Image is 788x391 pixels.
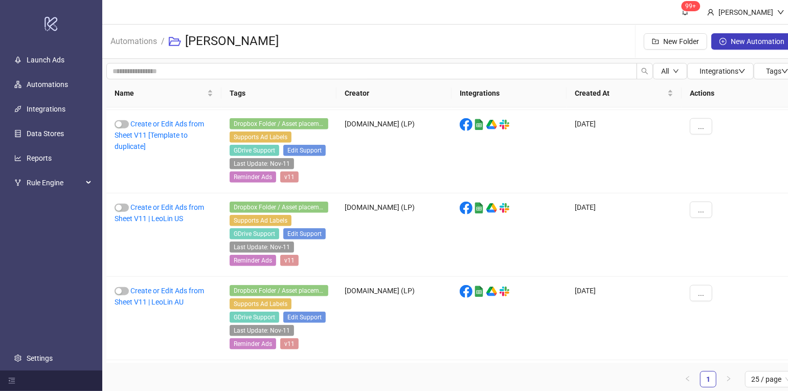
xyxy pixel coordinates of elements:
a: Create or Edit Ads from Sheet V11 | LeoLin US [115,203,204,223]
span: Dropbox Folder / Asset placement detection [230,118,328,129]
span: v11 [280,338,299,350]
span: fork [14,179,21,186]
a: Launch Ads [27,56,64,64]
span: Edit Support [283,312,326,323]
span: bell [682,8,689,15]
a: Automations [108,35,159,46]
div: [DATE] [567,277,682,360]
span: left [685,376,691,382]
div: [DOMAIN_NAME] (LP) [336,110,452,193]
span: ... [698,122,704,131]
span: search [641,68,648,75]
button: ... [690,118,712,135]
button: Alldown [653,63,687,79]
span: Last Update: Nov-11 [230,158,294,169]
th: Integrations [452,79,567,107]
a: Integrations [27,105,65,113]
span: Reminder Ads [230,171,276,183]
span: right [726,376,732,382]
span: Name [115,88,205,99]
a: Reports [27,154,52,162]
th: Creator [336,79,452,107]
span: Last Update: Nov-11 [230,325,294,336]
span: user [707,9,714,16]
span: Created At [575,88,665,99]
li: / [161,25,165,58]
th: Tags [221,79,336,107]
th: Created At [567,79,682,107]
div: [DATE] [567,193,682,277]
a: Create or Edit Ads from Sheet V11 | LeoLin AU [115,287,204,306]
span: Last Update: Nov-11 [230,242,294,253]
span: Dropbox Folder / Asset placement detection [230,285,328,296]
a: Automations [27,80,68,89]
th: Name [106,79,221,107]
span: All [661,67,669,75]
div: [DOMAIN_NAME] (LP) [336,277,452,360]
button: left [680,371,696,387]
button: ... [690,202,712,218]
span: v11 [280,171,299,183]
a: Create or Edit Ads from Sheet V11 [Template to duplicate] [115,120,204,150]
span: Supports Ad Labels [230,132,291,143]
span: Rule Engine [27,172,83,193]
li: Next Page [721,371,737,387]
span: down [777,9,784,16]
span: New Folder [663,37,699,46]
span: Dropbox Folder / Asset placement detection [230,202,328,213]
button: New Folder [644,33,707,50]
a: 1 [701,372,716,387]
span: Reminder Ads [230,255,276,266]
span: ... [698,289,704,297]
button: ... [690,285,712,301]
span: Reminder Ads [230,338,276,350]
span: GDrive Support [230,228,279,240]
span: Edit Support [283,228,326,240]
span: GDrive Support [230,145,279,156]
span: Edit Support [283,145,326,156]
span: ... [698,206,704,214]
li: 1 [700,371,716,387]
a: Data Stores [27,129,64,138]
li: Previous Page [680,371,696,387]
button: Integrationsdown [687,63,754,79]
span: Supports Ad Labels [230,215,291,226]
h3: [PERSON_NAME] [185,33,279,50]
span: down [738,68,746,75]
span: Supports Ad Labels [230,298,291,310]
span: Integrations [700,67,746,75]
span: down [673,68,679,74]
div: [PERSON_NAME] [714,7,777,18]
div: [DATE] [567,110,682,193]
span: GDrive Support [230,312,279,323]
span: v11 [280,255,299,266]
div: [DOMAIN_NAME] (LP) [336,193,452,277]
button: right [721,371,737,387]
span: folder-add [652,38,659,45]
span: folder-open [169,35,181,48]
span: plus-circle [719,38,727,45]
span: New Automation [731,37,784,46]
a: Settings [27,354,53,362]
span: menu-fold [8,377,15,384]
sup: 1584 [682,1,701,11]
